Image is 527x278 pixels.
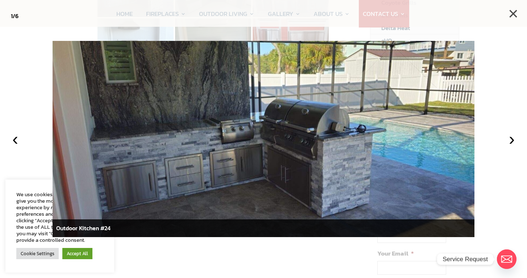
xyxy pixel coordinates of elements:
button: ‹ [7,131,23,147]
a: Cookie Settings [16,248,59,259]
div: We use cookies on our website to give you the most relevant experience by remembering your prefer... [16,191,103,243]
button: × [505,6,521,22]
div: Outdoor Kitchen #24 [53,219,474,237]
div: / [11,11,18,21]
span: 6 [15,12,18,20]
a: Email [497,249,516,269]
img: 2024odkd.jpg [53,41,474,237]
a: Accept All [62,248,92,259]
button: › [504,131,520,147]
span: 1 [11,12,13,20]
